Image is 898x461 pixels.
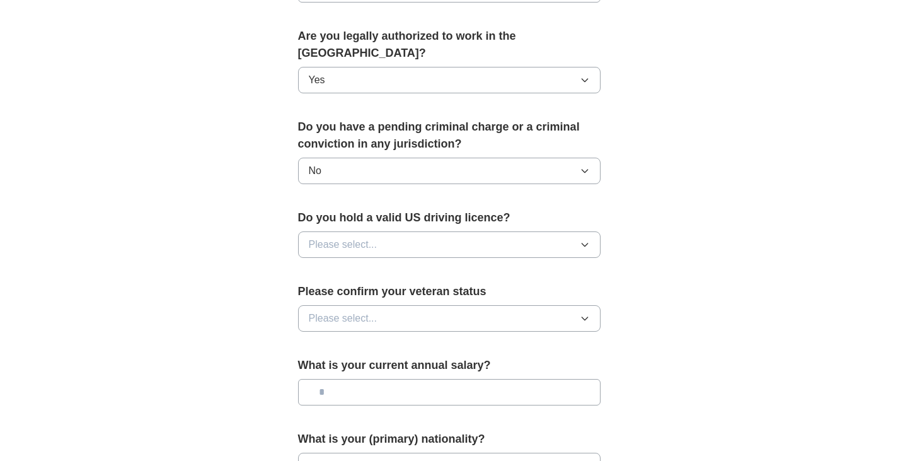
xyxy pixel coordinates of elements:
label: Do you hold a valid US driving licence? [298,209,601,226]
button: Please select... [298,231,601,258]
label: Are you legally authorized to work in the [GEOGRAPHIC_DATA]? [298,28,601,62]
button: Yes [298,67,601,93]
span: Please select... [309,237,377,252]
span: Yes [309,73,325,88]
span: Please select... [309,311,377,326]
label: What is your (primary) nationality? [298,431,601,448]
button: No [298,158,601,184]
label: Do you have a pending criminal charge or a criminal conviction in any jurisdiction? [298,119,601,153]
label: Please confirm your veteran status [298,283,601,300]
button: Please select... [298,305,601,332]
label: What is your current annual salary? [298,357,601,374]
span: No [309,163,321,178]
